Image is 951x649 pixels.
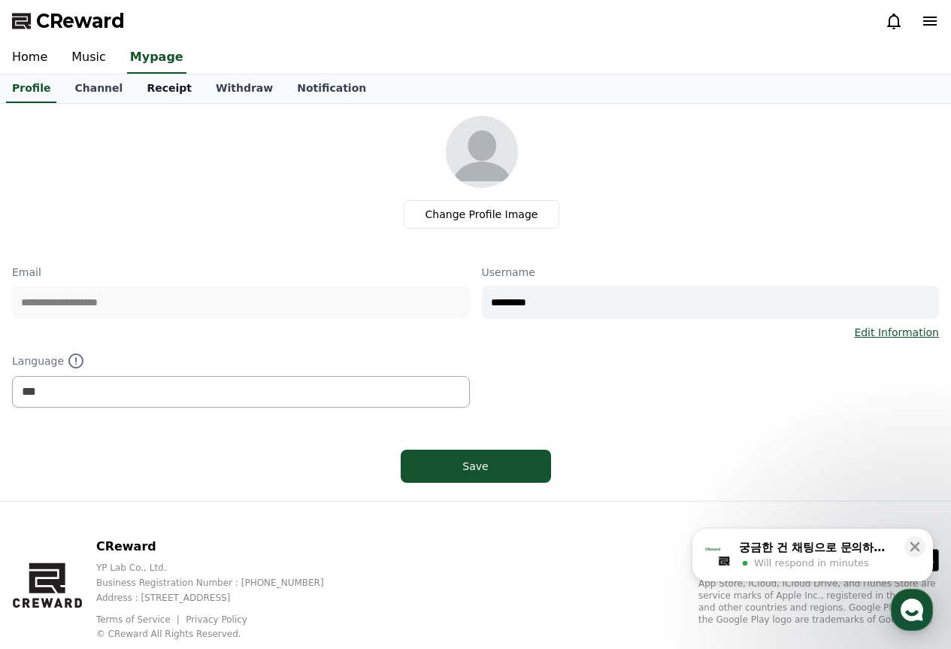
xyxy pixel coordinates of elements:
a: Home [5,477,99,514]
p: © CReward All Rights Reserved. [96,628,348,640]
a: Receipt [135,74,204,103]
span: Settings [223,499,259,511]
a: Settings [194,477,289,514]
span: Home [38,499,65,511]
a: Edit Information [854,325,939,340]
span: CReward [36,9,125,33]
a: Mypage [127,42,186,74]
a: Channel [62,74,135,103]
p: CReward [96,538,348,556]
label: Change Profile Image [404,200,560,229]
img: profile_image [446,116,518,188]
p: Username [482,265,940,280]
a: CReward [12,9,125,33]
a: Notification [285,74,378,103]
p: Email [12,265,470,280]
a: Messages [99,477,194,514]
a: Music [59,42,118,74]
a: Privacy Policy [186,614,247,625]
a: Withdraw [204,74,285,103]
p: App Store, iCloud, iCloud Drive, and iTunes Store are service marks of Apple Inc., registered in ... [698,578,939,626]
p: Address : [STREET_ADDRESS] [96,592,348,604]
p: Business Registration Number : [PHONE_NUMBER] [96,577,348,589]
span: Messages [125,500,169,512]
a: Terms of Service [96,614,182,625]
p: Language [12,352,470,370]
button: Save [401,450,551,483]
p: YP Lab Co., Ltd. [96,562,348,574]
a: Profile [6,74,56,103]
div: Save [431,459,521,474]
